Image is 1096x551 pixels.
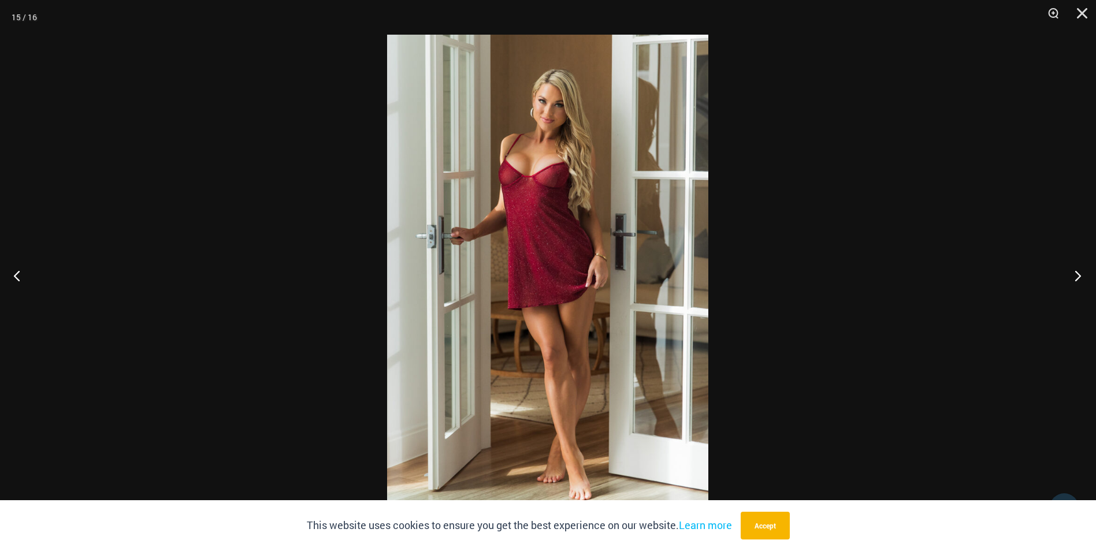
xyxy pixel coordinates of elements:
button: Next [1053,247,1096,304]
a: Learn more [679,518,732,532]
button: Accept [741,512,790,539]
p: This website uses cookies to ensure you get the best experience on our website. [307,517,732,534]
div: 15 / 16 [12,9,37,26]
img: Guilty Pleasures Red 1260 Slip 01 [387,35,708,516]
